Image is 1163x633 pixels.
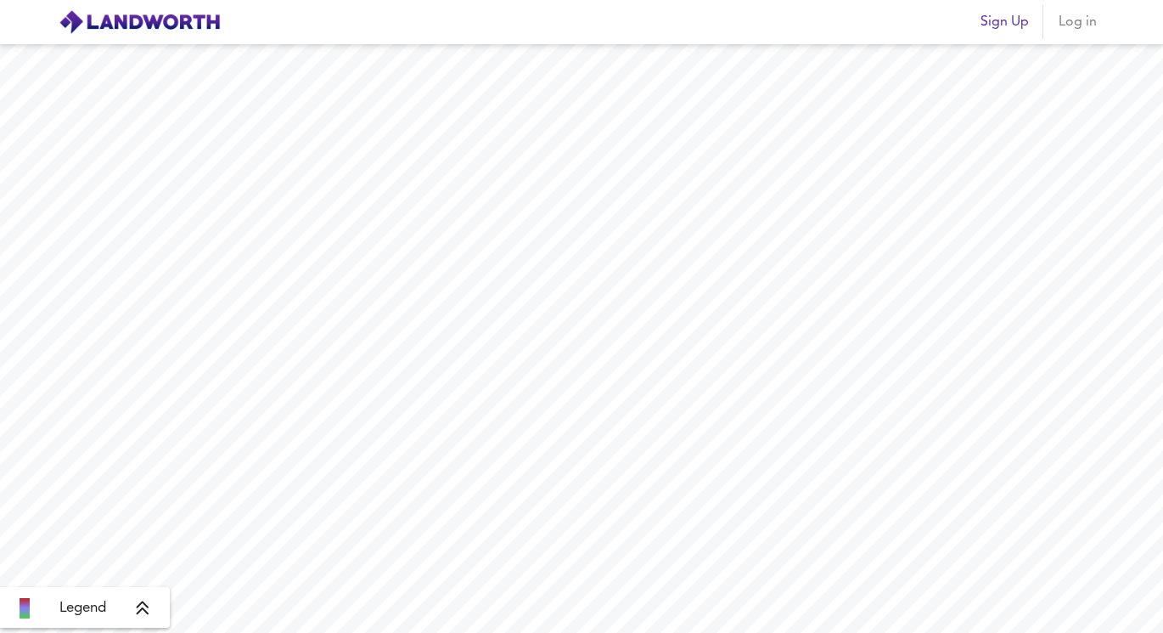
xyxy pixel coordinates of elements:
[59,9,221,35] img: logo
[980,10,1029,34] span: Sign Up
[1050,5,1104,39] button: Log in
[59,598,106,619] span: Legend
[974,5,1036,39] button: Sign Up
[1057,10,1098,34] span: Log in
